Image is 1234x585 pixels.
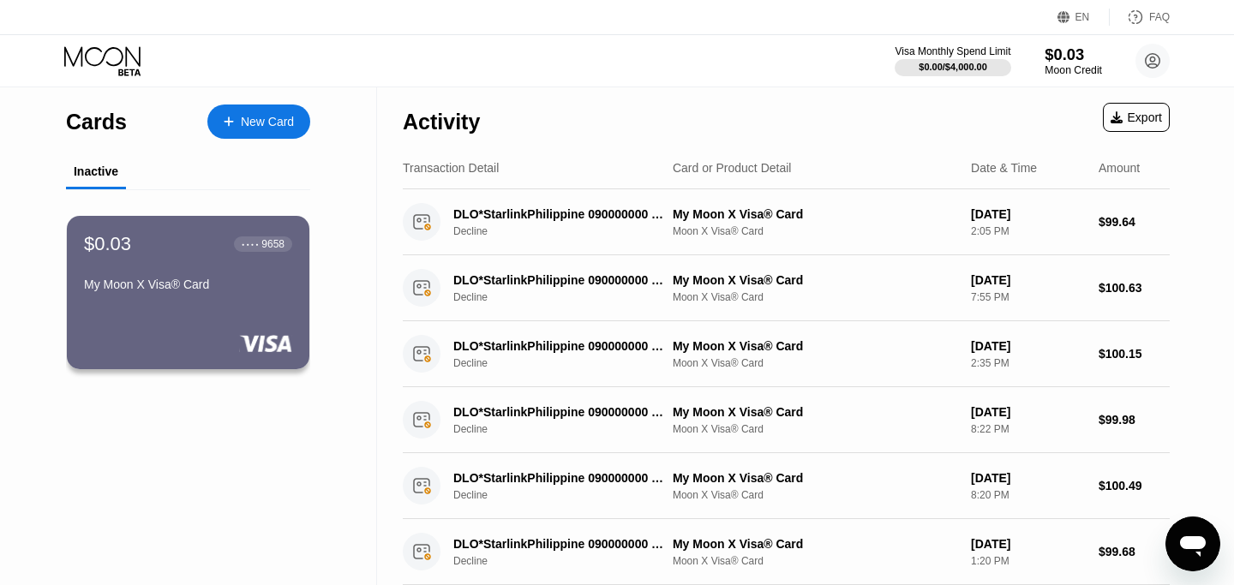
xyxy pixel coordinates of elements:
div: DLO*StarlinkPhilippine 090000000 PH [453,537,668,551]
div: [DATE] [971,405,1085,419]
div: Decline [453,291,684,303]
div: Inactive [74,164,118,178]
div: FAQ [1149,11,1170,23]
div: DLO*StarlinkPhilippine 090000000 PH [453,471,668,485]
div: Transaction Detail [403,161,499,175]
div: My Moon X Visa® Card [673,207,957,221]
div: $0.03Moon Credit [1045,45,1102,76]
div: ● ● ● ● [242,242,259,247]
div: DLO*StarlinkPhilippine 090000000 PHDeclineMy Moon X Visa® CardMoon X Visa® Card[DATE]1:20 PM$99.68 [403,519,1170,585]
div: $99.98 [1099,413,1170,427]
div: [DATE] [971,537,1085,551]
div: EN [1075,11,1090,23]
div: New Card [207,104,310,139]
div: Decline [453,555,684,567]
div: Decline [453,225,684,237]
div: $100.15 [1099,347,1170,361]
div: $99.64 [1099,215,1170,229]
div: [DATE] [971,273,1085,287]
div: EN [1057,9,1110,26]
div: DLO*StarlinkPhilippine 090000000 PHDeclineMy Moon X Visa® CardMoon X Visa® Card[DATE]2:05 PM$99.64 [403,189,1170,255]
div: 8:22 PM [971,423,1085,435]
div: Visa Monthly Spend Limit$0.00/$4,000.00 [895,45,1010,76]
div: 2:05 PM [971,225,1085,237]
div: Moon X Visa® Card [673,225,957,237]
div: $0.00 / $4,000.00 [919,62,987,72]
div: DLO*StarlinkPhilippine 090000000 PH [453,207,668,221]
div: Moon X Visa® Card [673,489,957,501]
div: New Card [241,115,294,129]
div: 8:20 PM [971,489,1085,501]
div: Visa Monthly Spend Limit [895,45,1010,57]
iframe: Button to launch messaging window [1165,516,1220,571]
div: Card or Product Detail [673,161,792,175]
div: Moon X Visa® Card [673,555,957,567]
div: $0.03 [84,233,131,255]
div: $99.68 [1099,545,1170,558]
div: DLO*StarlinkPhilippine 090000000 PH [453,273,668,287]
div: $0.03● ● ● ●9658My Moon X Visa® Card [67,216,309,369]
div: FAQ [1110,9,1170,26]
div: DLO*StarlinkPhilippine 090000000 PHDeclineMy Moon X Visa® CardMoon X Visa® Card[DATE]8:22 PM$99.98 [403,387,1170,453]
div: My Moon X Visa® Card [673,273,957,287]
div: Decline [453,489,684,501]
div: [DATE] [971,471,1085,485]
div: My Moon X Visa® Card [84,278,292,291]
div: $100.63 [1099,281,1170,295]
div: Amount [1099,161,1140,175]
div: $0.03 [1045,45,1102,63]
div: Moon Credit [1045,64,1102,76]
div: Cards [66,110,127,134]
div: DLO*StarlinkPhilippine 090000000 PHDeclineMy Moon X Visa® CardMoon X Visa® Card[DATE]7:55 PM$100.63 [403,255,1170,321]
div: DLO*StarlinkPhilippine 090000000 PH [453,339,668,353]
div: DLO*StarlinkPhilippine 090000000 PHDeclineMy Moon X Visa® CardMoon X Visa® Card[DATE]2:35 PM$100.15 [403,321,1170,387]
div: Activity [403,110,480,134]
div: Moon X Visa® Card [673,423,957,435]
div: [DATE] [971,207,1085,221]
div: $100.49 [1099,479,1170,492]
div: 7:55 PM [971,291,1085,303]
div: My Moon X Visa® Card [673,405,957,419]
div: Export [1103,103,1170,132]
div: Decline [453,423,684,435]
div: [DATE] [971,339,1085,353]
div: Export [1111,110,1162,124]
div: Decline [453,357,684,369]
div: My Moon X Visa® Card [673,471,957,485]
div: Date & Time [971,161,1037,175]
div: Moon X Visa® Card [673,357,957,369]
div: My Moon X Visa® Card [673,537,957,551]
div: 9658 [261,238,285,250]
div: My Moon X Visa® Card [673,339,957,353]
div: DLO*StarlinkPhilippine 090000000 PHDeclineMy Moon X Visa® CardMoon X Visa® Card[DATE]8:20 PM$100.49 [403,453,1170,519]
div: Moon X Visa® Card [673,291,957,303]
div: 2:35 PM [971,357,1085,369]
div: 1:20 PM [971,555,1085,567]
div: DLO*StarlinkPhilippine 090000000 PH [453,405,668,419]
